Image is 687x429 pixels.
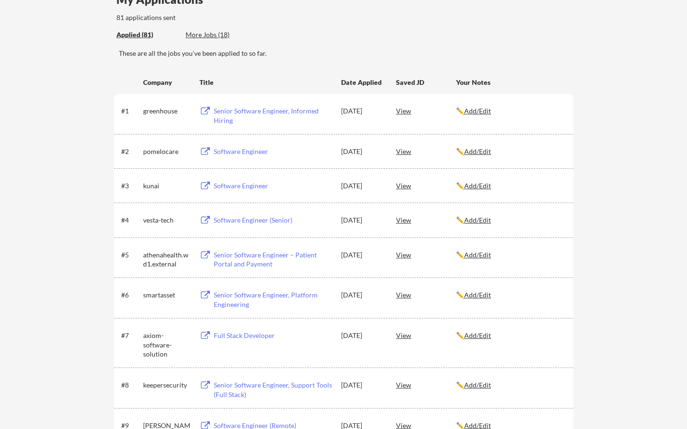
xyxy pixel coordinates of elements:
div: View [396,246,456,263]
div: [DATE] [341,181,383,191]
div: Company [143,78,191,87]
div: Software Engineer [214,181,332,191]
div: ✏️ [456,147,565,156]
u: Add/Edit [464,331,491,339]
div: ✏️ [456,106,565,116]
div: ✏️ [456,290,565,300]
div: #5 [121,250,140,260]
div: #2 [121,147,140,156]
div: [DATE] [341,380,383,390]
div: pomelocare [143,147,191,156]
div: View [396,143,456,160]
u: Add/Edit [464,216,491,224]
div: [DATE] [341,215,383,225]
div: View [396,327,456,344]
u: Add/Edit [464,182,491,190]
div: View [396,376,456,393]
div: ✏️ [456,331,565,340]
div: #6 [121,290,140,300]
u: Add/Edit [464,107,491,115]
div: #3 [121,181,140,191]
div: These are all the jobs you've been applied to so far. [119,49,573,58]
div: 81 applications sent [116,13,301,22]
div: Date Applied [341,78,383,87]
div: View [396,177,456,194]
div: kunai [143,181,191,191]
div: smartasset [143,290,191,300]
div: axiom-software-solution [143,331,191,359]
div: #7 [121,331,140,340]
div: ✏️ [456,380,565,390]
u: Add/Edit [464,147,491,155]
div: Senior Software Engineer, Platform Engineering [214,290,332,309]
div: Software Engineer [214,147,332,156]
div: More Jobs (18) [186,30,256,40]
div: keepersecurity [143,380,191,390]
div: View [396,286,456,303]
div: Senior Software Engineer, Informed Hiring [214,106,332,125]
div: Senior Software Engineer – Patient Portal and Payment [214,250,332,269]
div: These are all the jobs you've been applied to so far. [116,30,178,40]
div: ✏️ [456,215,565,225]
div: [DATE] [341,331,383,340]
div: View [396,102,456,119]
div: #1 [121,106,140,116]
u: Add/Edit [464,251,491,259]
div: [DATE] [341,250,383,260]
div: Full Stack Developer [214,331,332,340]
div: Your Notes [456,78,565,87]
div: [DATE] [341,106,383,116]
div: Senior Software Engineer, Support Tools (Full Stack) [214,380,332,399]
div: [DATE] [341,147,383,156]
div: [DATE] [341,290,383,300]
u: Add/Edit [464,381,491,389]
div: #4 [121,215,140,225]
div: #8 [121,380,140,390]
div: greenhouse [143,106,191,116]
div: Saved JD [396,73,456,91]
div: These are job applications we think you'd be a good fit for, but couldn't apply you to automatica... [186,30,256,40]
u: Add/Edit [464,291,491,299]
div: athenahealth.wd1.external [143,250,191,269]
div: Applied (81) [116,30,178,40]
div: vesta-tech [143,215,191,225]
div: ✏️ [456,181,565,191]
div: Software Engineer (Senior) [214,215,332,225]
div: Title [199,78,332,87]
div: View [396,211,456,228]
div: ✏️ [456,250,565,260]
